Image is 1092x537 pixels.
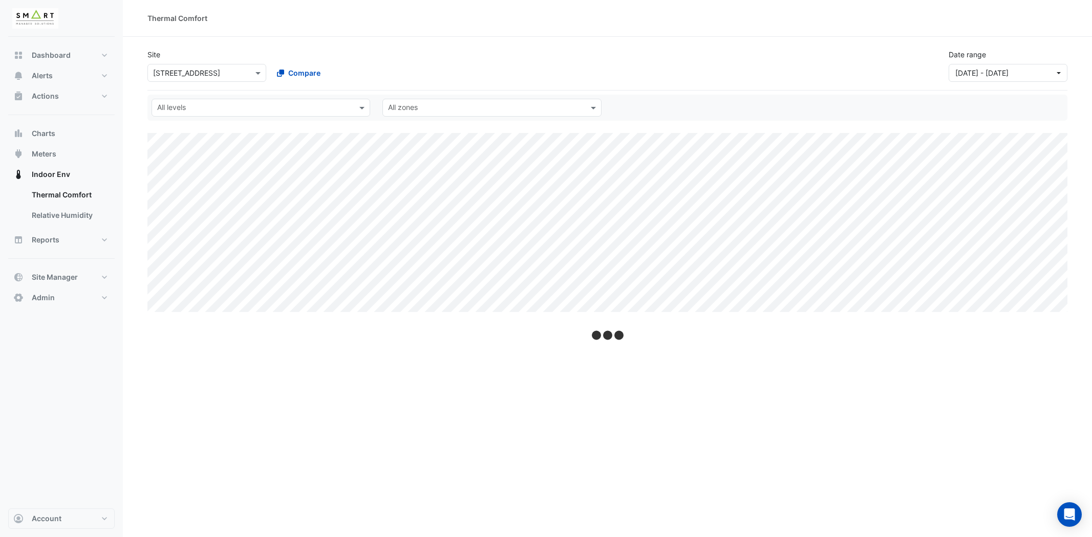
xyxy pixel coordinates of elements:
button: Compare [270,64,327,82]
button: Indoor Env [8,164,115,185]
span: Charts [32,128,55,139]
span: Account [32,513,61,524]
button: Admin [8,287,115,308]
div: Thermal Comfort [147,13,207,24]
button: Site Manager [8,267,115,287]
span: Site Manager [32,272,78,282]
span: 12 Aug 25 - 19 Aug 25 [955,69,1009,77]
app-icon: Alerts [13,71,24,81]
span: Meters [32,149,56,159]
span: Dashboard [32,50,71,60]
div: Indoor Env [8,185,115,230]
app-icon: Charts [13,128,24,139]
button: Actions [8,86,115,106]
label: Site [147,49,160,60]
div: Open Intercom Messenger [1057,502,1082,527]
a: Thermal Comfort [24,185,115,205]
button: Dashboard [8,45,115,65]
button: Account [8,508,115,529]
div: All levels [156,102,186,115]
app-icon: Actions [13,91,24,101]
span: Reports [32,235,59,245]
span: Actions [32,91,59,101]
div: All zones [387,102,418,115]
button: Reports [8,230,115,250]
button: Alerts [8,65,115,86]
img: Company Logo [12,8,58,29]
button: Charts [8,123,115,144]
app-icon: Meters [13,149,24,159]
span: Compare [288,68,320,78]
a: Relative Humidity [24,205,115,226]
button: [DATE] - [DATE] [949,64,1067,82]
span: Indoor Env [32,169,70,180]
span: Admin [32,293,55,303]
label: Date range [949,49,986,60]
app-icon: Indoor Env [13,169,24,180]
app-icon: Reports [13,235,24,245]
button: Meters [8,144,115,164]
app-icon: Dashboard [13,50,24,60]
app-icon: Site Manager [13,272,24,282]
span: Alerts [32,71,53,81]
app-icon: Admin [13,293,24,303]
